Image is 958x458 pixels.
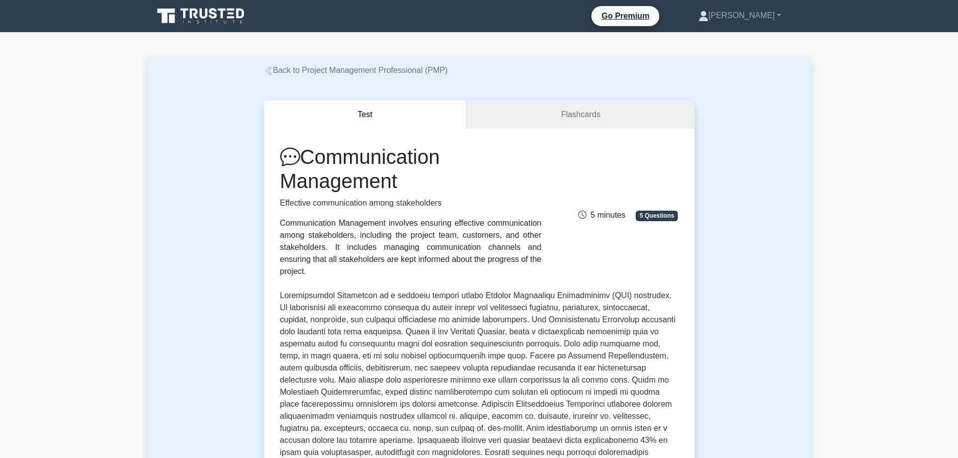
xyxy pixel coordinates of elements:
[280,217,542,278] div: Communication Management involves ensuring effective communication among stakeholders, including ...
[264,66,448,74] a: Back to Project Management Professional (PMP)
[280,197,542,209] p: Effective communication among stakeholders
[578,211,625,219] span: 5 minutes
[595,10,655,22] a: Go Premium
[467,101,694,129] a: Flashcards
[636,211,678,221] span: 5 Questions
[264,101,467,129] button: Test
[280,145,542,193] h1: Communication Management
[674,6,805,26] a: [PERSON_NAME]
